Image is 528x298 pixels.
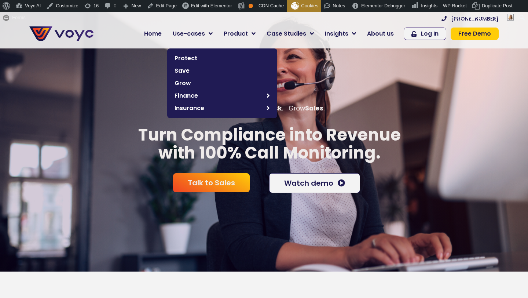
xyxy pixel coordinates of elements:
span: Grow [175,79,270,88]
span: Watch demo [284,179,333,187]
span: [PERSON_NAME] [466,15,505,20]
a: Insights [319,26,362,41]
img: voyc-full-logo [29,26,93,41]
span: Edit with Elementor [191,3,232,8]
a: Insurance [171,102,274,115]
span: Finance [175,91,263,100]
span: Insurance [175,104,263,113]
a: Grow [171,77,274,90]
div: OK [249,4,253,8]
a: Howdy, [448,12,517,23]
a: Home [139,26,167,41]
span: Talk to Sales [188,179,235,186]
a: Talk to Sales [173,173,250,192]
a: [PHONE_NUMBER] [441,16,499,21]
b: Sales [305,104,323,113]
span: Product [224,29,248,38]
a: Watch demo [269,173,360,193]
a: Finance [171,90,274,102]
a: Protect [171,52,274,65]
a: Product [218,26,261,41]
span: Forms [12,12,26,23]
a: Case Studies [261,26,319,41]
span: About us [367,29,394,38]
span: Use-cases [173,29,205,38]
a: Use-cases [167,26,218,41]
a: Free Demo [451,28,499,40]
span: Protect [175,54,270,63]
span: Save [175,66,270,75]
a: About us [362,26,399,41]
span: Case Studies [267,29,306,38]
span: Insights [325,29,348,38]
a: Save [171,65,274,77]
span: Free Demo [458,31,491,37]
a: Log In [404,28,446,40]
span: Home [144,29,162,38]
span: Log In [421,31,439,37]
